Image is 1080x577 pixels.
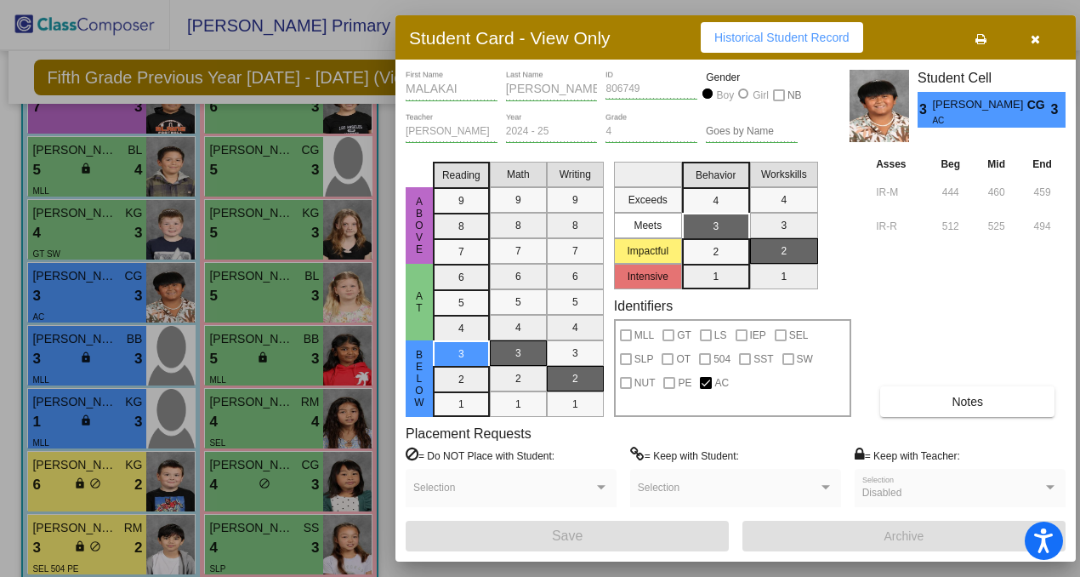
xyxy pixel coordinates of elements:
span: 3 [1051,100,1066,120]
button: Notes [880,386,1054,417]
span: SST [753,349,773,369]
th: Asses [872,155,927,174]
mat-label: Gender [706,70,798,85]
span: SW [797,349,813,369]
div: Boy [716,88,735,103]
span: Below [412,349,427,408]
span: Above [412,196,427,255]
span: 504 [713,349,730,369]
th: End [1019,155,1066,174]
span: 3 [918,100,932,120]
h3: Student Cell [918,70,1066,86]
span: AC [714,373,729,393]
label: Identifiers [614,298,673,314]
input: assessment [876,214,923,239]
input: Enter ID [605,83,697,95]
span: Notes [952,395,983,408]
span: OT [676,349,691,369]
button: Historical Student Record [701,22,863,53]
label: = Keep with Teacher: [855,447,960,464]
label: = Keep with Student: [630,447,739,464]
span: GT [677,325,691,346]
span: MLL [634,325,654,346]
input: year [506,126,598,138]
span: NUT [634,373,656,393]
input: assessment [876,180,923,205]
input: goes by name [706,126,798,138]
input: grade [605,126,697,138]
span: Historical Student Record [714,31,850,44]
span: SLP [634,349,654,369]
span: [PERSON_NAME] [932,96,1026,114]
span: CG [1027,96,1051,114]
span: LS [714,325,727,346]
span: Disabled [862,487,902,499]
span: Archive [884,529,924,543]
span: NB [787,85,802,106]
label: Placement Requests [406,426,531,442]
th: Beg [927,155,974,174]
span: Save [552,528,583,543]
span: SEL [789,325,809,346]
button: Save [406,521,729,551]
div: Girl [752,88,769,103]
span: AC [932,114,1015,127]
span: PE [678,373,691,393]
span: IEP [750,325,766,346]
label: = Do NOT Place with Student: [406,447,554,464]
button: Archive [742,521,1066,551]
h3: Student Card - View Only [409,27,611,49]
span: At [412,290,427,314]
input: teacher [406,126,497,138]
th: Mid [974,155,1019,174]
